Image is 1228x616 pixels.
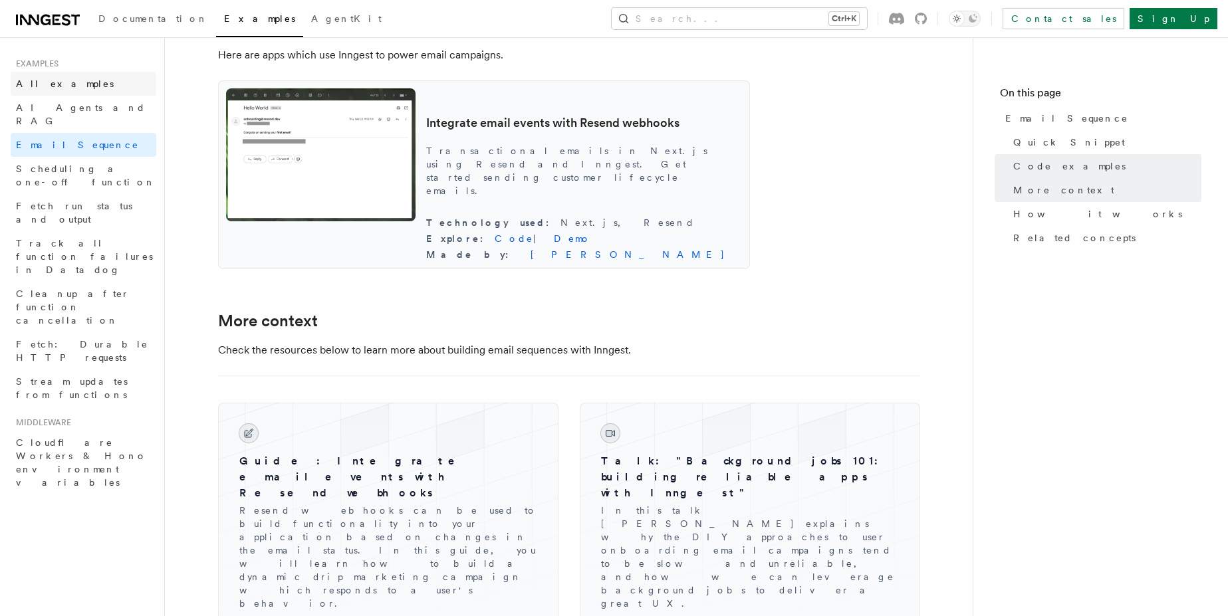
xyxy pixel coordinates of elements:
[426,249,520,260] span: Made by :
[612,8,867,29] button: Search...Ctrl+K
[218,341,750,359] p: Check the resources below to learn more about building email sequences with Inngest.
[16,376,128,400] span: Stream updates from functions
[495,233,533,244] a: Code
[1005,112,1128,125] span: Email Sequence
[426,217,560,228] span: Technology used :
[1000,85,1201,106] h4: On this page
[1008,178,1201,202] a: More context
[1008,154,1201,178] a: Code examples
[554,233,591,244] a: Demo
[11,133,156,157] a: Email Sequence
[16,163,156,187] span: Scheduling a one-off function
[90,4,216,36] a: Documentation
[16,288,130,326] span: Cleanup after function cancellation
[11,431,156,494] a: Cloudflare Workers & Hono environment variables
[426,232,742,245] div: |
[16,78,114,89] span: All examples
[16,140,139,150] span: Email Sequence
[239,453,537,501] h3: Guide: Integrate email events with Resend webhooks
[1003,8,1124,29] a: Contact sales
[11,58,59,69] span: Examples
[98,13,208,24] span: Documentation
[11,417,71,428] span: Middleware
[1013,136,1125,149] span: Quick Snippet
[16,102,146,126] span: AI Agents and RAG
[1013,159,1126,173] span: Code examples
[11,194,156,231] a: Fetch run status and output
[1000,106,1201,130] a: Email Sequence
[1013,231,1136,245] span: Related concepts
[239,504,537,610] p: Resend webhooks can be used to build functionality into your application based on changes in the ...
[1008,130,1201,154] a: Quick Snippet
[426,144,742,197] p: Transactional emails in Next.js using Resend and Inngest. Get started sending customer lifecycle ...
[218,46,750,64] p: Here are apps which use Inngest to power email campaigns.
[426,233,495,244] span: Explore :
[11,369,156,407] a: Stream updates from functions
[426,216,742,229] div: Next.js, Resend
[601,453,899,501] h3: Talk: "Background jobs 101: building reliable apps with Inngest"
[311,13,382,24] span: AgentKit
[949,11,981,27] button: Toggle dark mode
[1008,202,1201,226] a: How it works
[426,115,742,131] h3: Integrate email events with Resend webhooks
[11,231,156,282] a: Track all function failures in Datadog
[16,238,153,275] span: Track all function failures in Datadog
[224,13,295,24] span: Examples
[226,88,416,221] img: Integrate email events with Resend webhooks
[11,332,156,369] a: Fetch: Durable HTTP requests
[1008,226,1201,250] a: Related concepts
[218,312,318,330] a: More context
[16,437,147,488] span: Cloudflare Workers & Hono environment variables
[1013,207,1182,221] span: How it works
[16,339,148,363] span: Fetch: Durable HTTP requests
[11,96,156,133] a: AI Agents and RAG
[11,157,156,194] a: Scheduling a one-off function
[216,4,303,37] a: Examples
[601,504,899,610] p: In this talk [PERSON_NAME] explains why the DIY approaches to user onboarding email campaigns ten...
[520,249,725,260] a: [PERSON_NAME]
[11,72,156,96] a: All examples
[16,201,132,225] span: Fetch run status and output
[1013,183,1114,197] span: More context
[11,282,156,332] a: Cleanup after function cancellation
[303,4,390,36] a: AgentKit
[829,12,859,25] kbd: Ctrl+K
[1130,8,1217,29] a: Sign Up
